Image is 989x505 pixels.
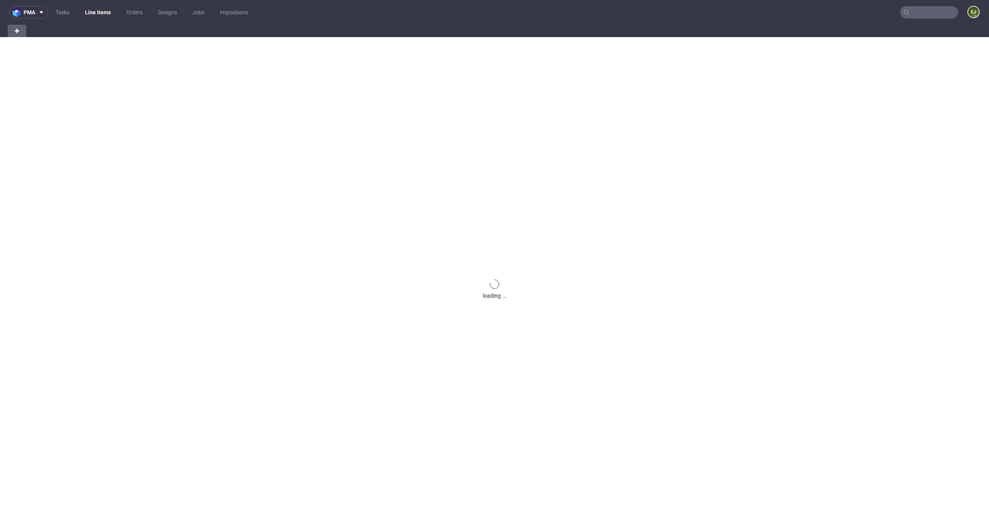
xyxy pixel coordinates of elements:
[9,6,48,19] button: pma
[122,6,147,19] a: Orders
[13,8,24,17] img: logo
[80,6,116,19] a: Line Items
[968,7,979,17] figcaption: EJ
[153,6,182,19] a: Designs
[483,292,506,300] div: loading ...
[51,6,74,19] a: Tasks
[24,10,35,15] span: pma
[188,6,209,19] a: Jobs
[215,6,253,19] a: Impositions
